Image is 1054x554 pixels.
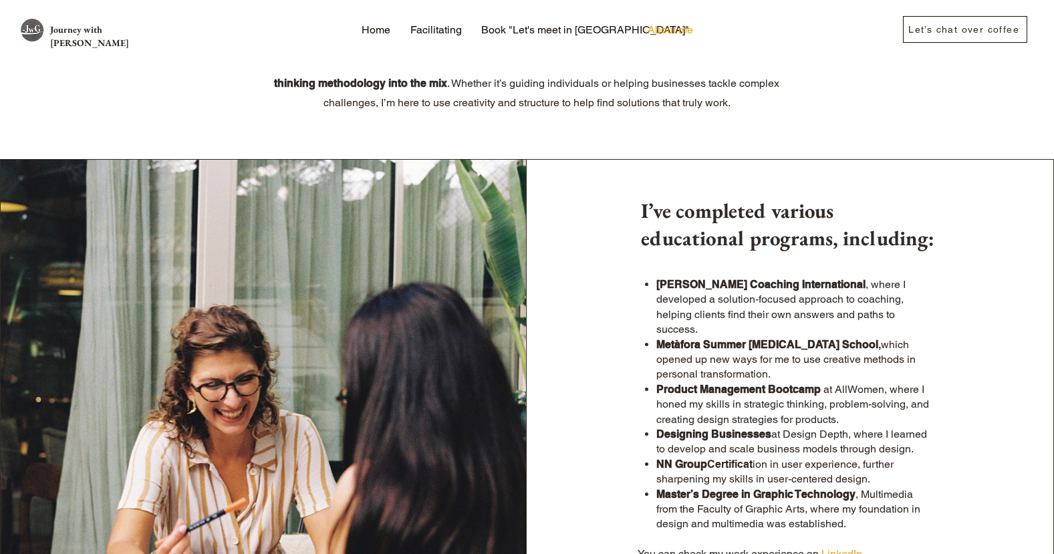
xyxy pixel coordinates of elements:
img: site logo [20,18,44,42]
a: Book "Let's meet in [GEOGRAPHIC_DATA]" [471,20,638,40]
span: Master’s Degree in Graphic Technology [656,488,855,501]
span: at Design Depth, where I learned to develop and scale business models through design. [656,428,927,455]
a: Facilitating [400,20,471,40]
a: Home [352,20,400,40]
span: at AllWomen, where I honed my skills in strategic thinking, problem-solving, and creating design ... [656,383,929,426]
span: ion in user experience, further sharpening my skills in user-centered design. [656,458,894,485]
span: . Whether it’s guiding individuals or helping businesses tackle complex challenges, I’m here to u... [323,77,780,109]
span: Designing Businesses [656,428,771,440]
span: Product Management Bootcamp [656,383,821,396]
span: [PERSON_NAME] Coaching International [656,278,866,291]
nav: Site [331,20,724,40]
p: Home [355,20,397,40]
span: Metàfora Summer [MEDICAL_DATA] School [656,338,878,351]
p: Facilitating [404,20,469,40]
span: which opened up new ways for me to use creative methods in personal transformation. [656,338,916,381]
span: , [656,338,881,351]
a: About me [638,20,703,40]
span: NN Group [656,458,707,470]
span: , Multimedia from the Faculty of Graphic Arts, where my foundation in design and multimedia was e... [656,488,920,531]
span: Certificat [656,458,753,470]
a: Let’s chat over coffee [903,16,1027,43]
a: Journey with [PERSON_NAME] [50,23,129,49]
span: I’ve completed various educational programs, including: [641,197,934,251]
p: About me [641,20,700,40]
span: Let’s chat over coffee [908,24,1019,35]
p: Book "Let's meet in [GEOGRAPHIC_DATA]" [475,20,696,40]
span: building meaningful products and guiding teams, especially when I can bring design thinking metho... [274,57,781,90]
